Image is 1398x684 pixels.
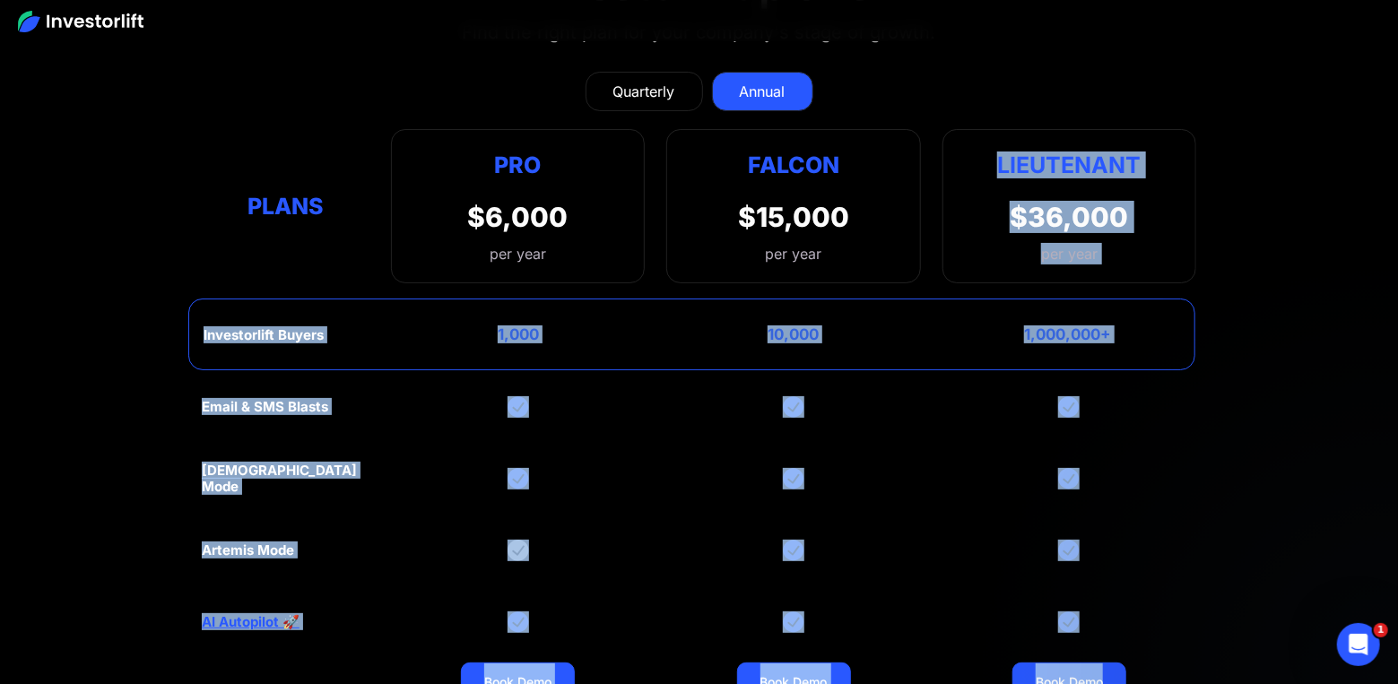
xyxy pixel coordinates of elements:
div: 1,000,000+ [1024,325,1111,343]
div: $15,000 [738,201,849,233]
span: 1 [1374,623,1388,637]
div: 10,000 [768,325,819,343]
div: Plans [202,188,369,223]
div: Pro [468,148,569,183]
div: Annual [740,81,786,102]
div: Email & SMS Blasts [202,399,328,415]
div: Quarterly [613,81,675,102]
div: per year [468,243,569,264]
div: [DEMOGRAPHIC_DATA] Mode [202,463,369,495]
strong: Lieutenant [997,152,1141,178]
div: per year [1041,243,1098,264]
div: 1,000 [498,325,539,343]
div: Falcon [748,148,839,183]
iframe: Intercom live chat [1337,623,1380,666]
div: $6,000 [468,201,569,233]
div: per year [766,243,822,264]
a: AI Autopilot 🚀 [202,614,300,630]
div: $36,000 [1010,201,1128,233]
div: Investorlift Buyers [204,327,324,343]
div: Artemis Mode [202,542,294,558]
